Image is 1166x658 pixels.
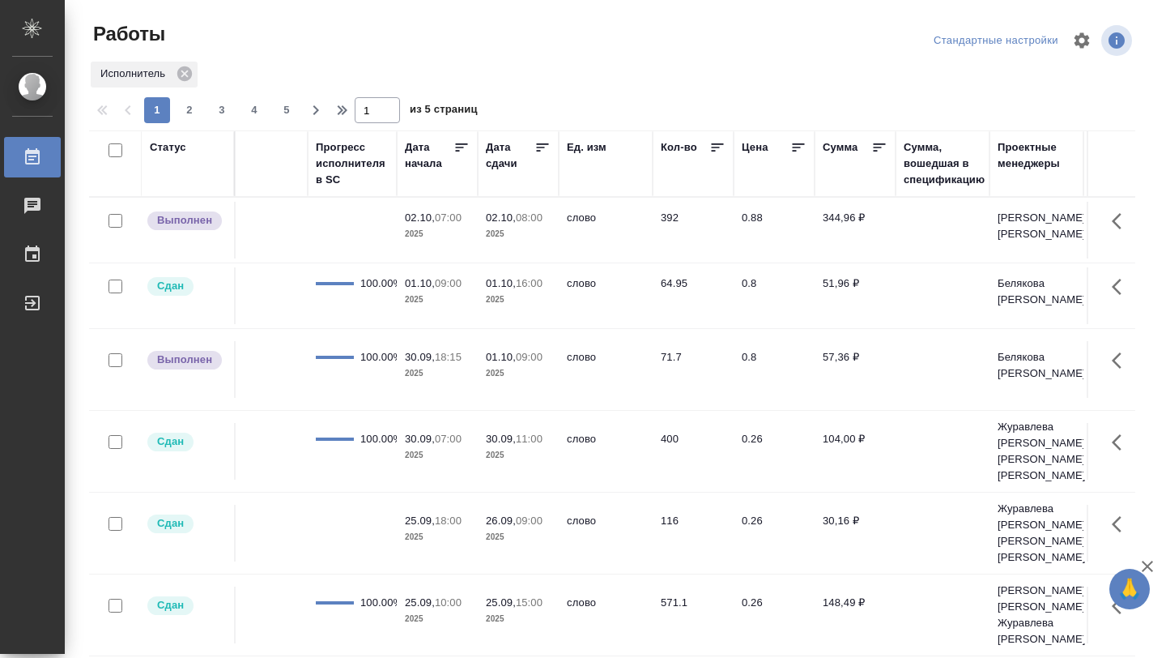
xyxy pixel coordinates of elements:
span: 3 [209,102,235,118]
td: 116 [653,505,734,562]
p: 2025 [405,447,470,464]
p: 07:00 [435,433,462,445]
button: Здесь прячутся важные кнопки [1102,505,1141,544]
td: 0.8 [734,341,815,398]
td: Белякова [PERSON_NAME] [989,341,1083,398]
p: 2025 [405,226,470,242]
div: Статус [150,139,186,156]
div: Исполнитель завершил работу [146,349,226,371]
div: Цена [742,139,768,156]
div: Менеджер проверил работу исполнителя, передает ее на следующий этап [146,513,226,535]
p: 25.09, [486,596,516,609]
p: Сдан [157,515,184,532]
p: 2025 [405,292,470,308]
div: Прогресс исполнителя в SC [316,139,389,188]
button: Здесь прячутся важные кнопки [1102,267,1141,306]
td: слово [559,505,653,562]
p: 2025 [405,529,470,545]
td: слово [559,423,653,480]
button: Здесь прячутся важные кнопки [1102,202,1141,241]
div: Дата начала [405,139,453,172]
p: 30.09, [486,433,516,445]
span: Посмотреть информацию [1101,25,1135,56]
p: 01.10, [486,277,516,289]
div: 100.00% [360,276,389,292]
p: 2025 [486,611,551,627]
span: Работы [89,21,165,47]
div: 100.00% [360,431,389,447]
p: 07:00 [435,211,462,224]
button: 🙏 [1109,569,1150,609]
p: Выполнен [157,352,212,368]
button: Здесь прячутся важные кнопки [1102,341,1141,380]
div: Менеджер проверил работу исполнителя, передает ее на следующий этап [146,276,226,297]
td: 392 [653,202,734,258]
p: Выполнен [157,212,212,229]
td: 0.26 [734,505,815,562]
p: 02.10, [405,211,435,224]
p: Сдан [157,434,184,450]
p: 26.09, [486,515,516,527]
div: 100.00% [360,349,389,365]
p: Сдан [157,278,184,294]
td: слово [559,267,653,324]
p: 2025 [486,292,551,308]
button: Здесь прячутся важные кнопки [1102,587,1141,626]
p: Исполнитель [100,66,171,82]
p: 09:00 [516,351,543,363]
button: 3 [209,97,235,123]
p: 30.09, [405,433,435,445]
td: 57,36 ₽ [815,341,896,398]
p: 09:00 [435,277,462,289]
div: Дата сдачи [486,139,534,172]
p: 18:15 [435,351,462,363]
span: Настроить таблицу [1062,21,1101,60]
div: Менеджер проверил работу исполнителя, передает ее на следующий этап [146,431,226,453]
div: Исполнитель завершил работу [146,210,226,232]
p: 2025 [486,226,551,242]
span: 🙏 [1116,572,1143,606]
p: 30.09, [405,351,435,363]
button: 5 [274,97,300,123]
td: 0.26 [734,423,815,480]
span: 5 [274,102,300,118]
p: 25.09, [405,596,435,609]
div: Исполнитель [91,62,198,88]
td: [PERSON_NAME] [PERSON_NAME] [989,202,1083,258]
div: Сумма [823,139,857,156]
div: Сумма, вошедшая в спецификацию [904,139,985,188]
span: 4 [241,102,267,118]
td: слово [559,202,653,258]
p: 11:00 [516,433,543,445]
div: split button [930,28,1062,53]
td: 344,96 ₽ [815,202,896,258]
p: 2025 [486,447,551,464]
td: 30,16 ₽ [815,505,896,562]
p: Журавлева [PERSON_NAME], [PERSON_NAME] [PERSON_NAME] [998,501,1075,566]
p: 10:00 [435,596,462,609]
td: 0.8 [734,267,815,324]
td: слово [559,341,653,398]
button: 4 [241,97,267,123]
p: Сдан [157,597,184,613]
td: 0.88 [734,202,815,258]
p: 09:00 [516,515,543,527]
p: 08:00 [516,211,543,224]
td: 571.1 [653,587,734,643]
td: 0.26 [734,587,815,643]
p: 25.09, [405,515,435,527]
td: 104,00 ₽ [815,423,896,480]
p: 02.10, [486,211,516,224]
button: 2 [177,97,202,123]
div: Менеджер проверил работу исполнителя, передает ее на следующий этап [146,595,226,617]
td: Белякова [PERSON_NAME] [989,267,1083,324]
p: 01.10, [405,277,435,289]
p: 2025 [486,365,551,382]
p: 16:00 [516,277,543,289]
p: 2025 [405,365,470,382]
td: 51,96 ₽ [815,267,896,324]
td: слово [559,587,653,643]
p: 01.10, [486,351,516,363]
div: 100.00% [360,595,389,611]
span: из 5 страниц [410,100,478,123]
